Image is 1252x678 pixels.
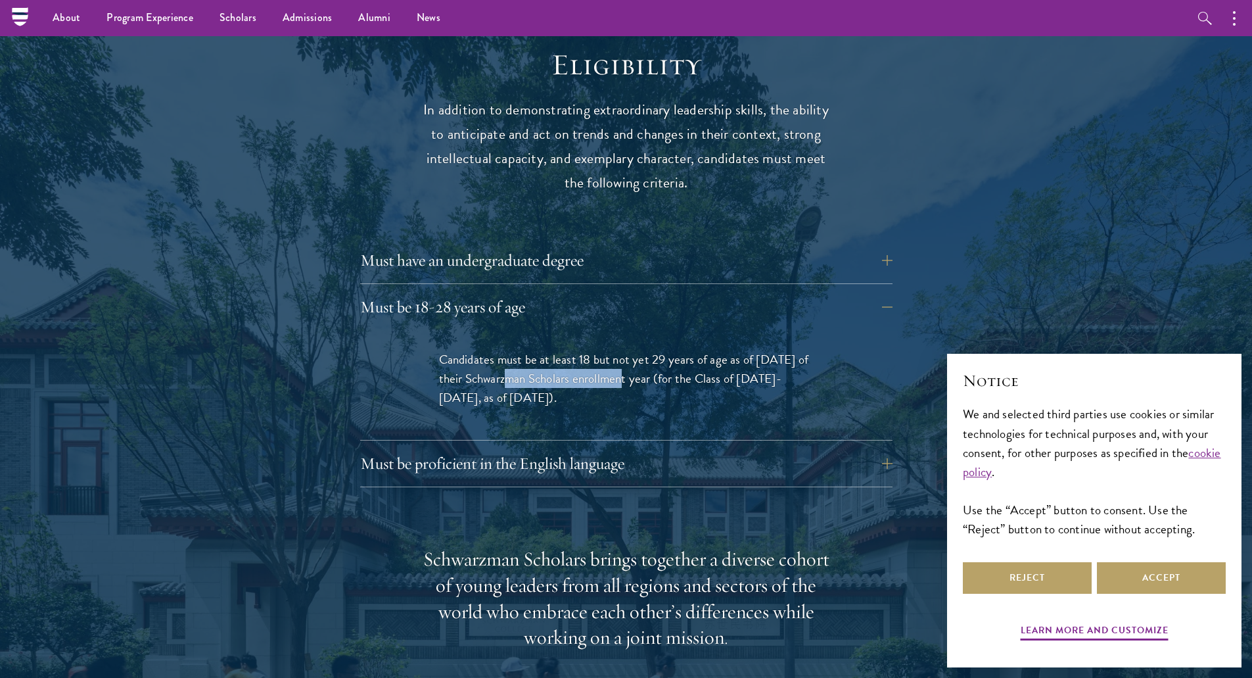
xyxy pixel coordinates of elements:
div: We and selected third parties use cookies or similar technologies for technical purposes and, wit... [963,404,1226,538]
button: Must be 18-28 years of age [360,291,893,323]
h2: Notice [963,370,1226,392]
span: Candidates must be at least 18 but not yet 29 years of age as of [DATE] of their Schwarzman Schol... [439,350,809,407]
button: Learn more and customize [1021,622,1169,642]
a: cookie policy [963,443,1221,481]
div: Schwarzman Scholars brings together a diverse cohort of young leaders from all regions and sector... [423,546,830,652]
p: In addition to demonstrating extraordinary leadership skills, the ability to anticipate and act o... [423,98,830,195]
button: Accept [1097,562,1226,594]
button: Must have an undergraduate degree [360,245,893,276]
button: Must be proficient in the English language [360,448,893,479]
button: Reject [963,562,1092,594]
h2: Eligibility [423,47,830,84]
